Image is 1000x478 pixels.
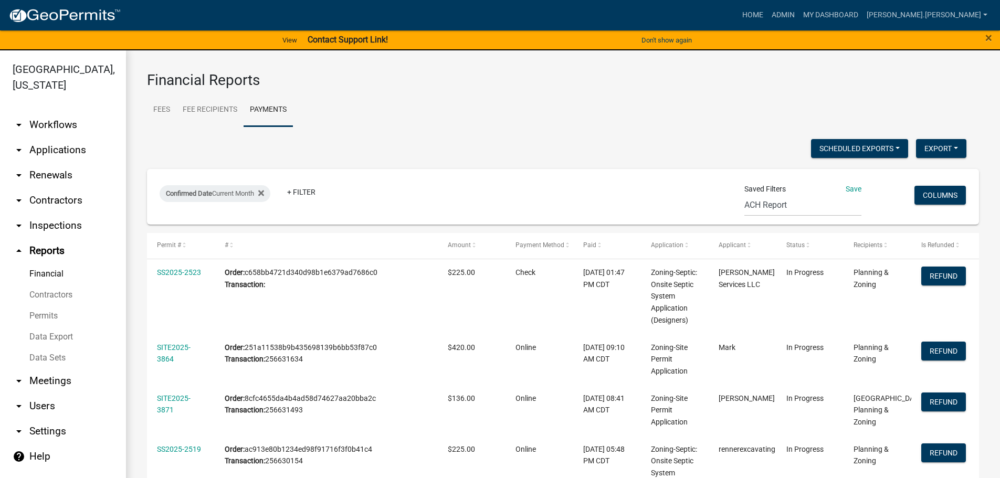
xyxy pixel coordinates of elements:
datatable-header-cell: Is Refunded [911,233,979,258]
div: c658bb4721d340d98b1e6379ad7686c0 [225,267,428,291]
a: Admin [767,5,799,25]
i: arrow_drop_down [13,219,25,232]
b: Order: [225,268,245,277]
datatable-header-cell: Payment Method [506,233,573,258]
span: Status [786,241,805,249]
a: SS2025-2523 [157,268,201,277]
div: 251a11538b9b435698139b6bb53f87c0 256631634 [225,342,428,366]
button: Don't show again [637,31,696,49]
a: Fees [147,93,176,127]
wm-modal-confirm: Refund Payment [921,272,966,281]
div: [DATE] 01:47 PM CDT [583,267,630,291]
b: Transaction: [225,406,265,414]
span: Zoning-Site Permit Application [651,394,688,427]
span: × [985,30,992,45]
span: Applicant [719,241,746,249]
datatable-header-cell: Applicant [709,233,776,258]
wm-modal-confirm: Refund Payment [921,449,966,458]
span: Zoning-Septic: Onsite Septic System Application (Designers) [651,268,697,324]
span: $225.00 [448,445,475,453]
i: arrow_drop_down [13,425,25,438]
span: Is Refunded [921,241,954,249]
span: # [225,241,228,249]
div: Current Month [160,185,270,202]
i: arrow_drop_up [13,245,25,257]
strong: Contact Support Link! [308,35,388,45]
button: Scheduled Exports [811,139,908,158]
a: [PERSON_NAME].[PERSON_NAME] [862,5,992,25]
div: [DATE] 09:10 AM CDT [583,342,630,366]
span: Confirmed Date [166,189,212,197]
h3: Financial Reports [147,71,979,89]
span: Check [515,268,535,277]
span: In Progress [786,394,824,402]
span: Recipients [854,241,882,249]
i: arrow_drop_down [13,375,25,387]
span: $136.00 [448,394,475,402]
button: Refund [921,267,966,285]
span: Zoning-Site Permit Application [651,343,688,376]
i: arrow_drop_down [13,119,25,131]
wm-modal-confirm: Refund Payment [921,347,966,356]
span: Planning & Zoning [854,445,889,465]
i: help [13,450,25,463]
button: Export [916,139,966,158]
span: $225.00 [448,268,475,277]
span: In Progress [786,268,824,277]
div: ac913e80b1234ed98f91716f3f0b41c4 256630154 [225,443,428,468]
a: Save [846,185,861,193]
button: Columns [914,186,966,205]
datatable-header-cell: Paid [573,233,641,258]
span: Online [515,343,536,352]
datatable-header-cell: Amount [438,233,506,258]
a: + Filter [279,183,324,201]
wm-modal-confirm: Refund Payment [921,398,966,407]
a: My Dashboard [799,5,862,25]
span: Planning & Zoning [854,343,889,364]
div: [DATE] 05:48 PM CDT [583,443,630,468]
span: rennerexcavatingllc [719,445,782,453]
span: Online [515,445,536,453]
button: Close [985,31,992,44]
span: Ben Rheault [719,394,775,402]
span: Application [651,241,683,249]
button: Refund [921,392,966,411]
a: SS2025-2519 [157,445,201,453]
b: Order: [225,445,245,453]
a: SITE2025-3864 [157,343,191,364]
a: View [278,31,301,49]
button: Refund [921,342,966,360]
div: 8cfc4655da4b4ad58d74627aa20bba2c 256631493 [225,392,428,417]
i: arrow_drop_down [13,194,25,207]
div: [DATE] 08:41 AM CDT [583,392,630,417]
span: Paid [583,241,596,249]
datatable-header-cell: # [215,233,438,258]
datatable-header-cell: Recipients [844,233,911,258]
b: Transaction: [225,355,265,363]
b: Transaction: [225,280,265,289]
b: Transaction: [225,456,265,465]
a: Home [738,5,767,25]
span: Planning & Zoning [854,268,889,289]
a: Payments [244,93,293,127]
datatable-header-cell: Status [776,233,844,258]
datatable-header-cell: Permit # [147,233,215,258]
span: Amount [448,241,471,249]
span: In Progress [786,445,824,453]
datatable-header-cell: Application [641,233,709,258]
button: Refund [921,443,966,462]
span: Online [515,394,536,402]
i: arrow_drop_down [13,144,25,156]
span: In Progress [786,343,824,352]
b: Order: [225,394,245,402]
i: arrow_drop_down [13,169,25,182]
a: Fee Recipients [176,93,244,127]
i: arrow_drop_down [13,400,25,412]
span: Mark [719,343,735,352]
b: Order: [225,343,245,352]
span: Permit # [157,241,181,249]
span: Payment Method [515,241,564,249]
span: Cormorant Township, Planning & Zoning [854,394,926,427]
span: $420.00 [448,343,475,352]
a: SITE2025-3871 [157,394,191,415]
